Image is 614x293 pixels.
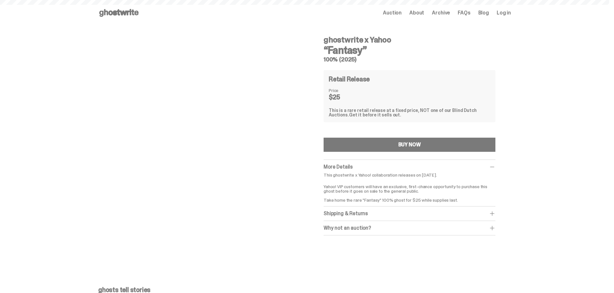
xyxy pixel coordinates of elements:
[349,112,401,118] span: Get it before it sells out.
[329,76,370,82] h4: Retail Release
[324,57,495,62] h5: 100% (2025)
[329,94,361,100] dd: $25
[324,173,495,177] p: This ghostwrite x Yahoo! collaboration releases on [DATE].
[324,180,495,202] p: Yahoo! VIP customers will have an exclusive, first-chance opportunity to purchase this ghost befo...
[324,163,353,170] span: More Details
[98,287,511,293] p: ghosts tell stories
[329,88,361,93] dt: Price
[398,142,421,147] div: BUY NOW
[324,45,495,55] h3: “Fantasy”
[458,10,470,15] a: FAQs
[324,225,495,231] div: Why not an auction?
[324,138,495,152] button: BUY NOW
[383,10,402,15] a: Auction
[478,10,489,15] a: Blog
[432,10,450,15] a: Archive
[329,108,490,117] div: This is a rare retail release at a fixed price, NOT one of our Blind Dutch Auctions.
[409,10,424,15] a: About
[324,210,495,217] div: Shipping & Returns
[324,36,495,44] h4: ghostwrite x Yahoo
[497,10,511,15] a: Log in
